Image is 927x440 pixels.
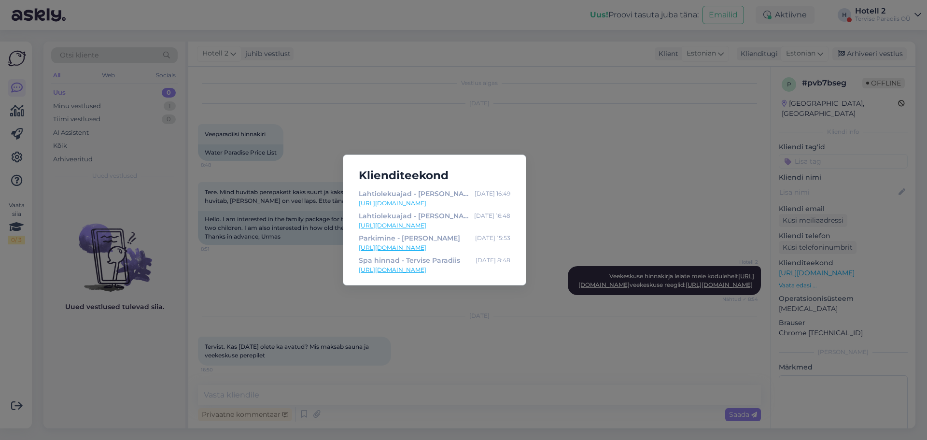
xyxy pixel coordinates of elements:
div: Lahtiolekuajad - [PERSON_NAME] [359,211,470,221]
h5: Klienditeekond [351,167,518,185]
a: [URL][DOMAIN_NAME] [359,243,510,252]
a: [URL][DOMAIN_NAME] [359,266,510,274]
div: [DATE] 16:49 [475,188,510,199]
div: [DATE] 15:53 [475,233,510,243]
div: [DATE] 16:48 [474,211,510,221]
div: [DATE] 8:48 [476,255,510,266]
div: Lahtiolekuajad - [PERSON_NAME] [359,188,471,199]
a: [URL][DOMAIN_NAME] [359,221,510,230]
div: Parkimine - [PERSON_NAME] [359,233,460,243]
div: Spa hinnad - Tervise Paradiis [359,255,460,266]
a: [URL][DOMAIN_NAME] [359,199,510,208]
